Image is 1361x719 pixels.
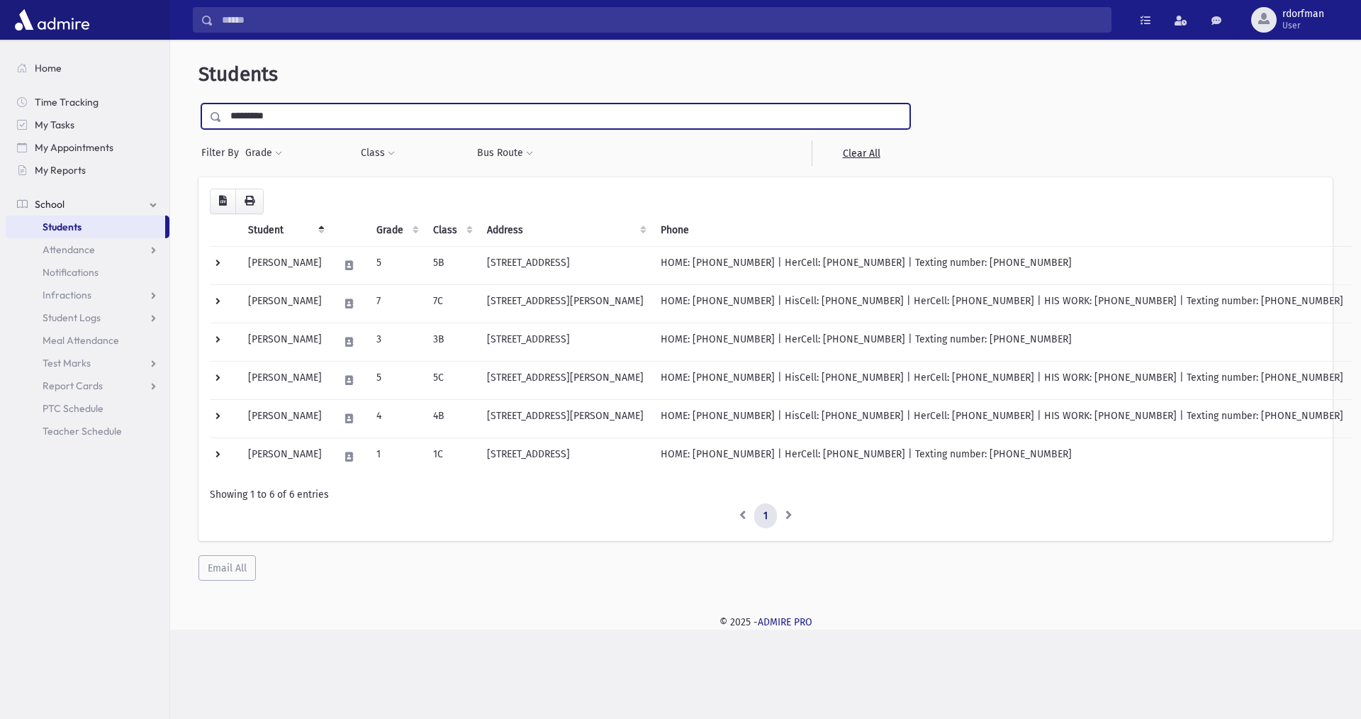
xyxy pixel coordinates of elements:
a: Home [6,57,169,79]
span: Teacher Schedule [43,425,122,437]
a: Students [6,216,165,238]
td: HOME: [PHONE_NUMBER] | HerCell: [PHONE_NUMBER] | Texting number: [PHONE_NUMBER] [652,437,1352,476]
span: Student Logs [43,311,101,324]
td: 3B [425,323,478,361]
td: HOME: [PHONE_NUMBER] | HerCell: [PHONE_NUMBER] | Texting number: [PHONE_NUMBER] [652,323,1352,361]
td: HOME: [PHONE_NUMBER] | HisCell: [PHONE_NUMBER] | HerCell: [PHONE_NUMBER] | HIS WORK: [PHONE_NUMBE... [652,361,1352,399]
button: Email All [198,555,256,581]
td: [STREET_ADDRESS] [478,323,652,361]
a: Notifications [6,261,169,284]
span: Attendance [43,243,95,256]
td: 7C [425,284,478,323]
a: Teacher Schedule [6,420,169,442]
td: 1 [368,437,425,476]
span: User [1282,20,1324,31]
span: Home [35,62,62,74]
a: Infractions [6,284,169,306]
a: ADMIRE PRO [758,616,812,628]
button: Class [360,140,396,166]
div: Showing 1 to 6 of 6 entries [210,487,1321,502]
a: My Tasks [6,113,169,136]
button: Bus Route [476,140,534,166]
span: Students [43,221,82,233]
a: PTC Schedule [6,397,169,420]
a: School [6,193,169,216]
span: Notifications [43,266,99,279]
span: My Appointments [35,141,113,154]
span: Infractions [43,289,91,301]
a: Time Tracking [6,91,169,113]
td: [PERSON_NAME] [240,361,330,399]
span: Time Tracking [35,96,99,108]
td: [STREET_ADDRESS] [478,246,652,284]
a: Attendance [6,238,169,261]
span: PTC Schedule [43,402,103,415]
th: Address: activate to sort column ascending [478,214,652,247]
td: 5 [368,246,425,284]
th: Phone [652,214,1352,247]
td: [STREET_ADDRESS][PERSON_NAME] [478,284,652,323]
button: CSV [210,189,236,214]
img: AdmirePro [11,6,93,34]
a: Student Logs [6,306,169,329]
td: 4 [368,399,425,437]
th: Class: activate to sort column ascending [425,214,478,247]
a: Meal Attendance [6,329,169,352]
div: © 2025 - [193,615,1338,630]
span: Test Marks [43,357,91,369]
a: My Appointments [6,136,169,159]
span: Filter By [201,145,245,160]
td: 4B [425,399,478,437]
td: 1C [425,437,478,476]
a: My Reports [6,159,169,182]
a: 1 [754,503,777,529]
span: Students [198,62,278,86]
button: Print [235,189,264,214]
td: HOME: [PHONE_NUMBER] | HisCell: [PHONE_NUMBER] | HerCell: [PHONE_NUMBER] | HIS WORK: [PHONE_NUMBE... [652,399,1352,437]
span: School [35,198,65,211]
td: [PERSON_NAME] [240,323,330,361]
td: [PERSON_NAME] [240,437,330,476]
td: [PERSON_NAME] [240,246,330,284]
th: Grade: activate to sort column ascending [368,214,425,247]
td: HOME: [PHONE_NUMBER] | HisCell: [PHONE_NUMBER] | HerCell: [PHONE_NUMBER] | HIS WORK: [PHONE_NUMBE... [652,284,1352,323]
span: Report Cards [43,379,103,392]
td: [PERSON_NAME] [240,399,330,437]
td: [STREET_ADDRESS] [478,437,652,476]
th: Student: activate to sort column descending [240,214,330,247]
input: Search [213,7,1111,33]
span: rdorfman [1282,9,1324,20]
td: 7 [368,284,425,323]
button: Grade [245,140,283,166]
td: [STREET_ADDRESS][PERSON_NAME] [478,361,652,399]
a: Test Marks [6,352,169,374]
td: 5 [368,361,425,399]
td: [STREET_ADDRESS][PERSON_NAME] [478,399,652,437]
span: Meal Attendance [43,334,119,347]
td: 3 [368,323,425,361]
td: [PERSON_NAME] [240,284,330,323]
a: Report Cards [6,374,169,397]
td: HOME: [PHONE_NUMBER] | HerCell: [PHONE_NUMBER] | Texting number: [PHONE_NUMBER] [652,246,1352,284]
span: My Tasks [35,118,74,131]
td: 5B [425,246,478,284]
span: My Reports [35,164,86,177]
td: 5C [425,361,478,399]
a: Clear All [812,140,910,166]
